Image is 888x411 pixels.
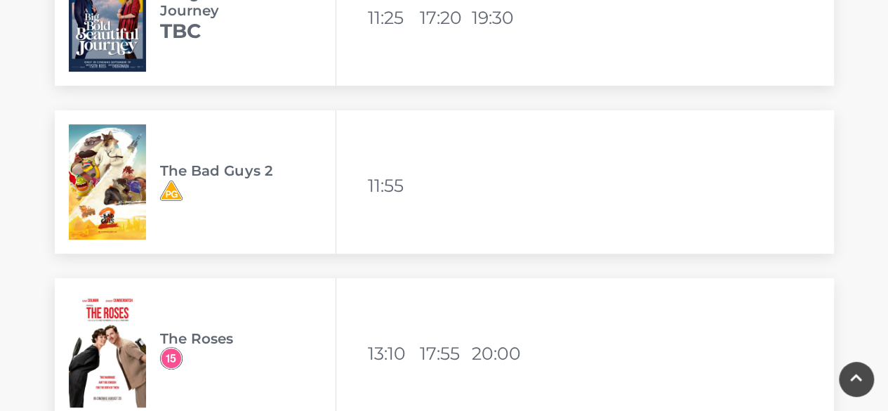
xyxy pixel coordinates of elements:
[160,330,336,347] h3: The Roses
[368,169,417,202] li: 11:55
[160,19,336,43] h2: TBC
[472,337,521,370] li: 20:00
[472,1,521,34] li: 19:30
[368,1,417,34] li: 11:25
[420,1,469,34] li: 17:20
[160,162,336,179] h3: The Bad Guys 2
[420,337,469,370] li: 17:55
[368,337,417,370] li: 13:10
